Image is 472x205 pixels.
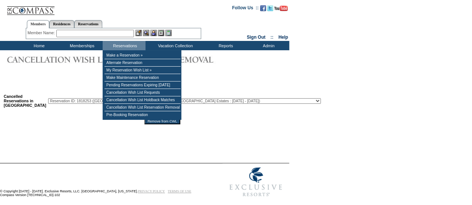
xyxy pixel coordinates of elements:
[27,20,50,28] a: Members
[267,5,273,11] img: Follow us on Twitter
[135,30,142,36] img: b_edit.gif
[138,189,165,193] a: PRIVACY POLICY
[203,41,246,50] td: Reports
[271,35,273,40] span: ::
[104,96,181,104] td: Cancellation Wish List Holdback Matches
[274,6,288,11] img: Subscribe to our YouTube Channel
[267,7,273,12] a: Follow us on Twitter
[104,104,181,111] td: Cancellation Wish List Reservation Removal
[49,20,74,28] a: Residences
[104,111,181,118] td: Pre-Booking Reservation
[260,7,266,12] a: Become our fan on Facebook
[104,52,181,59] td: Make a Reservation »
[144,118,180,124] input: Remove from CWL
[168,189,191,193] a: TERMS OF USE
[232,4,259,13] td: Follow Us ::
[146,41,203,50] td: Vacation Collection
[4,94,46,108] b: Cancelled Reservations in [GEOGRAPHIC_DATA]
[150,30,157,36] img: Impersonate
[4,52,228,67] img: Cancellation Wish List Reservation Removal
[165,30,172,36] img: b_calculator.gif
[74,20,102,28] a: Reservations
[158,30,164,36] img: Reservations
[103,41,146,50] td: Reservations
[104,67,181,74] td: My Reservation Wish List »
[260,5,266,11] img: Become our fan on Facebook
[247,35,265,40] a: Sign Out
[17,41,60,50] td: Home
[222,163,289,201] img: Exclusive Resorts
[104,81,181,89] td: Pending Reservations Expiring [DATE]
[278,35,288,40] a: Help
[143,30,149,36] img: View
[60,41,103,50] td: Memberships
[246,41,289,50] td: Admin
[274,7,288,12] a: Subscribe to our YouTube Channel
[28,30,56,36] div: Member Name:
[104,89,181,96] td: Cancellation Wish List Requests
[104,74,181,81] td: Make Maintenance Reservation
[104,59,181,67] td: Alternate Reservation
